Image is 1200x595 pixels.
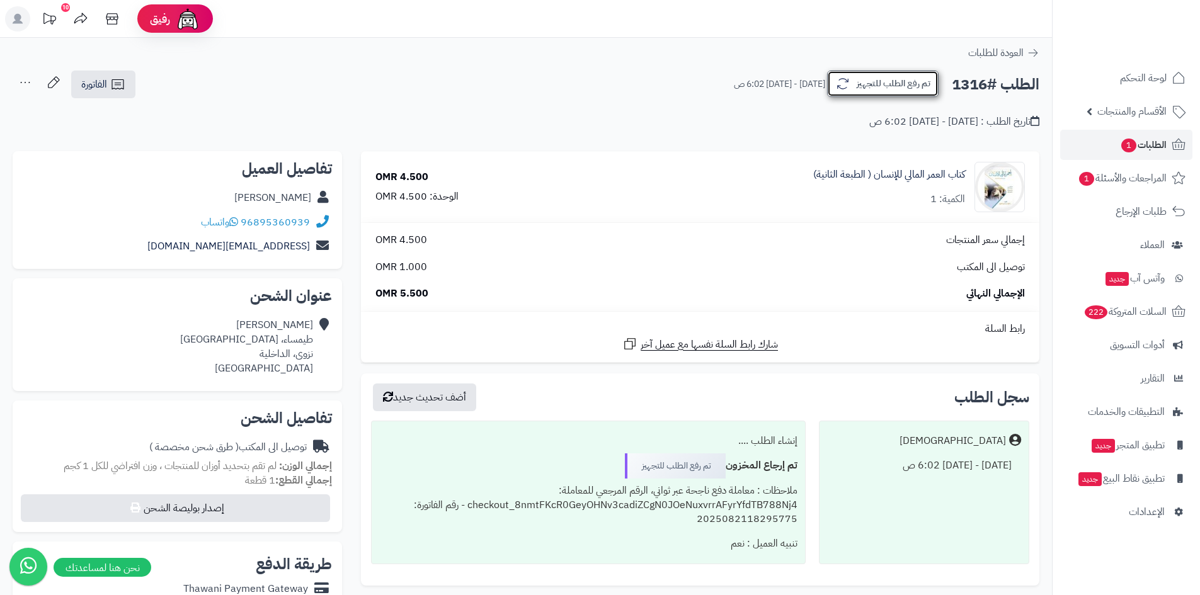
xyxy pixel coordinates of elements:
[175,6,200,31] img: ai-face.png
[946,233,1025,247] span: إجمالي سعر المنتجات
[1141,370,1165,387] span: التقارير
[375,190,459,204] div: الوحدة: 4.500 OMR
[149,439,239,455] span: ( طرق شحن مخصصة )
[1077,470,1165,487] span: تطبيق نقاط البيع
[256,557,332,572] h2: طريقة الدفع
[1114,34,1188,60] img: logo-2.png
[827,71,939,97] button: تم رفع الطلب للتجهيز
[869,115,1039,129] div: تاريخ الطلب : [DATE] - [DATE] 6:02 ص
[1060,230,1192,260] a: العملاء
[1078,169,1167,187] span: المراجعات والأسئلة
[245,473,332,488] small: 1 قطعة
[1085,305,1107,319] span: 222
[1060,196,1192,227] a: طلبات الإرجاع
[827,453,1021,478] div: [DATE] - [DATE] 6:02 ص
[81,77,107,92] span: الفاتورة
[23,161,332,176] h2: تفاصيل العميل
[1116,203,1167,220] span: طلبات الإرجاع
[957,260,1025,275] span: توصيل الى المكتب
[379,479,797,532] div: ملاحظات : معاملة دفع ناجحة عبر ثواني، الرقم المرجعي للمعاملة: checkout_8nmtFKcR0GeyOHNv3cadiZCgN0...
[1104,269,1165,287] span: وآتس آب
[147,239,310,254] a: [EMAIL_ADDRESS][DOMAIN_NAME]
[71,71,135,98] a: الفاتورة
[33,6,65,35] a: تحديثات المنصة
[1083,303,1167,320] span: السلات المتروكة
[366,322,1034,336] div: رابط السلة
[625,453,726,479] div: تم رفع الطلب للتجهيز
[1060,297,1192,327] a: السلات المتروكة222
[952,72,1039,98] h2: الطلب #1316
[279,458,332,473] strong: إجمالي الوزن:
[1121,139,1136,152] span: 1
[1078,472,1102,486] span: جديد
[1079,172,1094,186] span: 1
[930,192,965,207] div: الكمية: 1
[1097,103,1167,120] span: الأقسام والمنتجات
[1060,163,1192,193] a: المراجعات والأسئلة1
[641,337,778,352] span: شارك رابط السلة نفسها مع عميل آخر
[1088,403,1165,421] span: التطبيقات والخدمات
[1060,330,1192,360] a: أدوات التسويق
[1120,136,1167,154] span: الطلبات
[241,215,310,230] a: 96895360939
[726,458,797,473] b: تم إرجاع المخزون
[275,473,332,488] strong: إجمالي القطع:
[234,191,311,205] div: [PERSON_NAME]
[201,215,238,230] a: واتساب
[734,78,825,91] small: [DATE] - [DATE] 6:02 ص
[23,411,332,426] h2: تفاصيل الشحن
[968,45,1024,60] span: العودة للطلبات
[375,260,427,275] span: 1.000 OMR
[1110,336,1165,354] span: أدوات التسويق
[149,440,307,455] div: توصيل الى المكتب
[375,286,428,301] span: 5.500 OMR
[1060,363,1192,394] a: التقارير
[954,390,1029,405] h3: سجل الطلب
[150,11,170,26] span: رفيق
[61,3,70,12] div: 10
[1140,236,1165,254] span: العملاء
[1090,436,1165,454] span: تطبيق المتجر
[1060,497,1192,527] a: الإعدادات
[975,162,1024,212] img: IMG_2203-90x90.JPG
[379,429,797,453] div: إنشاء الطلب ....
[1060,63,1192,93] a: لوحة التحكم
[1060,263,1192,293] a: وآتس آبجديد
[968,45,1039,60] a: العودة للطلبات
[622,336,778,352] a: شارك رابط السلة نفسها مع عميل آخر
[1060,130,1192,160] a: الطلبات1
[180,318,313,375] div: [PERSON_NAME] طيمساء، [GEOGRAPHIC_DATA] نزوى، الداخلية [GEOGRAPHIC_DATA]
[23,288,332,303] h2: عنوان الشحن
[1120,69,1167,87] span: لوحة التحكم
[1092,439,1115,453] span: جديد
[813,167,965,182] a: كتاب العمر المالي للإنسان ( الطبعة الثانية)
[1060,397,1192,427] a: التطبيقات والخدمات
[1129,503,1165,521] span: الإعدادات
[1060,463,1192,494] a: تطبيق نقاط البيعجديد
[373,383,476,411] button: أضف تحديث جديد
[900,434,1006,448] div: [DEMOGRAPHIC_DATA]
[966,286,1025,301] span: الإجمالي النهائي
[1060,430,1192,460] a: تطبيق المتجرجديد
[375,233,427,247] span: 4.500 OMR
[375,170,428,184] div: 4.500 OMR
[64,458,277,473] span: لم تقم بتحديد أوزان للمنتجات ، وزن افتراضي للكل 1 كجم
[1106,272,1129,286] span: جديد
[21,494,330,522] button: إصدار بوليصة الشحن
[379,531,797,556] div: تنبيه العميل : نعم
